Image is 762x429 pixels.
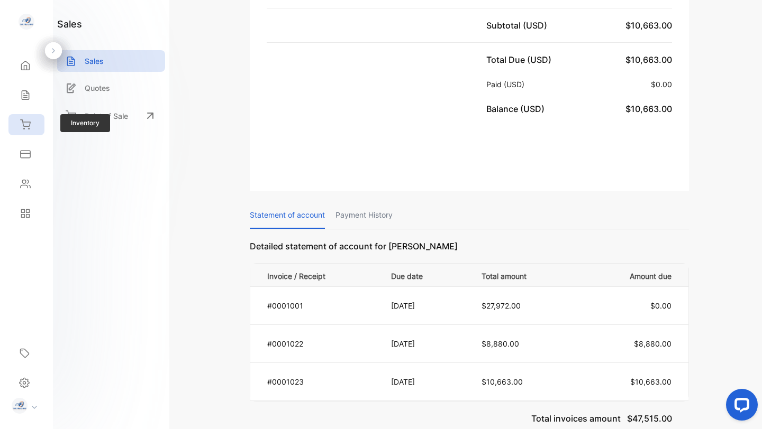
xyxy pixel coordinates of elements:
[267,338,378,349] p: #0001022
[391,338,460,349] p: [DATE]
[267,300,378,311] p: #0001001
[57,50,165,72] a: Sales
[482,339,519,348] span: $8,880.00
[267,268,378,282] p: Invoice / Receipt
[12,398,28,414] img: profile
[531,402,621,425] p: Total invoices amount
[57,104,165,127] a: Point of Sale
[391,376,460,387] p: [DATE]
[651,80,672,89] span: $0.00
[267,376,378,387] p: #0001023
[486,79,529,90] p: Paid (USD)
[718,385,762,429] iframe: LiveChat chat widget
[625,104,672,114] span: $10,663.00
[486,19,551,32] p: Subtotal (USD)
[486,102,549,115] p: Balance (USD)
[19,14,34,30] img: logo
[85,82,110,94] p: Quotes
[60,114,110,132] span: Inventory
[486,53,556,66] p: Total Due (USD)
[482,377,523,386] span: $10,663.00
[335,202,393,229] p: Payment History
[391,268,460,282] p: Due date
[482,268,573,282] p: Total amount
[85,110,128,122] p: Point of Sale
[250,202,325,229] p: Statement of account
[482,301,521,310] span: $27,972.00
[625,20,672,31] span: $10,663.00
[586,268,672,282] p: Amount due
[627,413,672,424] span: $47,515.00
[57,77,165,99] a: Quotes
[630,377,672,386] span: $10,663.00
[634,339,672,348] span: $8,880.00
[625,54,672,65] span: $10,663.00
[391,300,460,311] p: [DATE]
[85,55,104,67] p: Sales
[650,301,672,310] span: $0.00
[250,240,689,263] p: Detailed statement of account for [PERSON_NAME]
[57,17,82,31] h1: sales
